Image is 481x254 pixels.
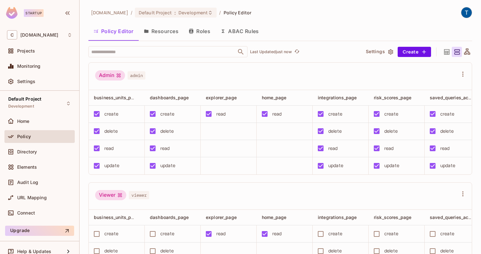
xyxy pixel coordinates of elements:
[178,10,208,16] span: Development
[24,9,44,17] div: Startup
[440,110,454,117] div: create
[318,95,357,100] span: integrations_page
[184,23,215,39] button: Roles
[328,162,343,169] div: update
[374,95,411,100] span: risk_scores_page
[440,230,454,237] div: create
[294,49,300,55] span: refresh
[215,23,264,39] button: ABAC Rules
[160,230,174,237] div: create
[17,48,35,53] span: Projects
[398,47,431,57] button: Create
[17,119,30,124] span: Home
[160,128,174,135] div: delete
[104,110,118,117] div: create
[272,110,282,117] div: read
[7,30,17,39] span: C
[8,96,41,102] span: Default Project
[206,95,237,100] span: explorer_page
[91,10,128,16] span: the active workspace
[262,95,286,100] span: home_page
[160,145,170,152] div: read
[384,145,394,152] div: read
[150,95,189,100] span: dashboards_page
[129,191,149,199] span: viewer
[8,104,34,109] span: Development
[139,23,184,39] button: Resources
[328,110,342,117] div: create
[430,214,477,220] span: saved_queries_action
[104,230,118,237] div: create
[293,48,301,56] button: refresh
[104,145,114,152] div: read
[219,10,221,16] li: /
[104,162,119,169] div: update
[328,128,342,135] div: delete
[384,162,399,169] div: update
[17,165,37,170] span: Elements
[95,190,126,200] div: Viewer
[216,110,226,117] div: read
[17,64,41,69] span: Monitoring
[440,162,455,169] div: update
[131,10,132,16] li: /
[139,10,172,16] span: Default Project
[17,180,38,185] span: Audit Log
[17,79,35,84] span: Settings
[94,214,139,220] span: business_units_page
[160,110,174,117] div: create
[88,23,139,39] button: Policy Editor
[17,195,47,200] span: URL Mapping
[128,71,145,80] span: admin
[236,47,245,56] button: Open
[363,47,395,57] button: Settings
[174,10,176,15] span: :
[374,215,411,220] span: risk_scores_page
[461,7,472,18] img: Tal Cohen
[6,7,17,19] img: SReyMgAAAABJRU5ErkJggg==
[17,249,51,254] span: Help & Updates
[20,32,58,38] span: Workspace: cyclops.security
[17,134,31,139] span: Policy
[150,215,189,220] span: dashboards_page
[17,149,37,154] span: Directory
[95,70,125,81] div: Admin
[292,48,301,56] span: Click to refresh data
[384,230,398,237] div: create
[104,128,118,135] div: delete
[94,95,139,101] span: business_units_page
[430,95,477,101] span: saved_queries_action
[17,210,35,215] span: Connect
[440,145,450,152] div: read
[160,162,175,169] div: update
[328,230,342,237] div: create
[440,128,454,135] div: delete
[250,49,292,54] p: Last Updated just now
[384,110,398,117] div: create
[262,215,286,220] span: home_page
[5,226,74,236] button: Upgrade
[216,230,226,237] div: read
[224,10,252,16] span: Policy Editor
[272,230,282,237] div: read
[328,145,338,152] div: read
[318,215,357,220] span: integrations_page
[206,215,237,220] span: explorer_page
[384,128,398,135] div: delete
